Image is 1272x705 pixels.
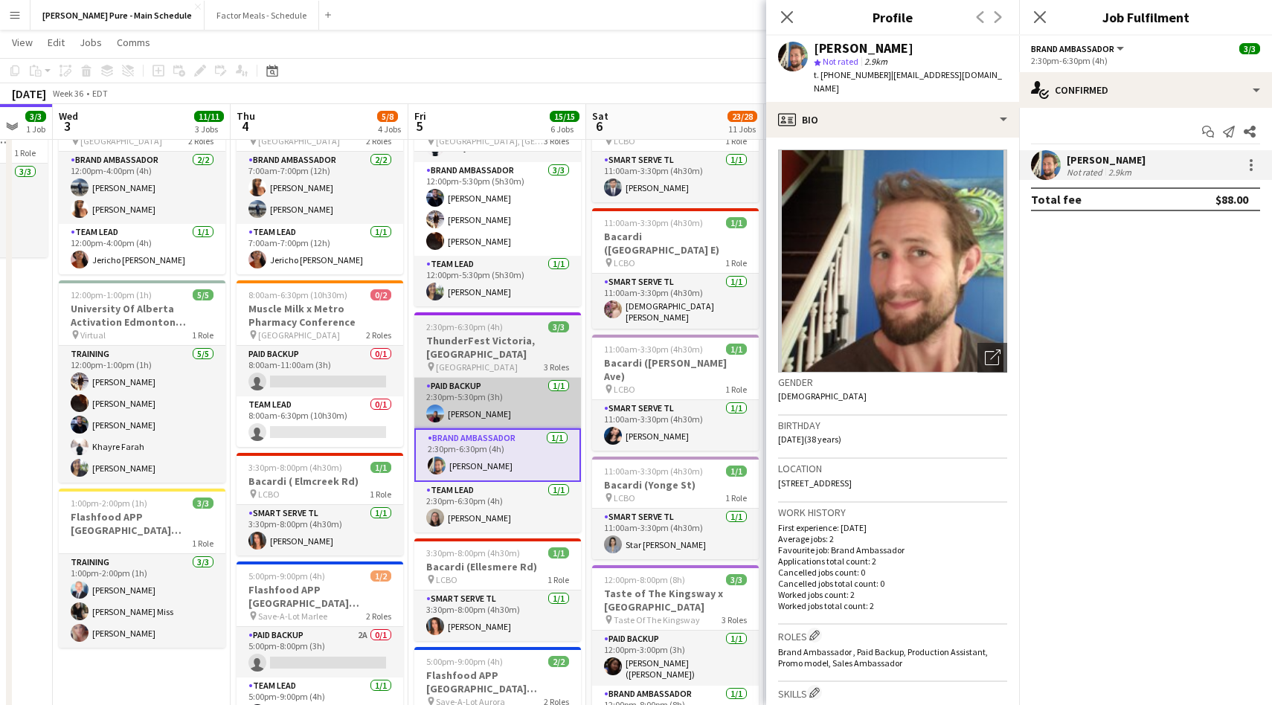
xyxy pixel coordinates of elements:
span: 3/3 [726,574,747,585]
span: 1/1 [726,344,747,355]
h3: Bacardi ([PERSON_NAME] Ave) [592,356,759,383]
span: 3/3 [548,321,569,332]
app-job-card: 2:30pm-6:30pm (4h)3/3ThunderFest Victoria, [GEOGRAPHIC_DATA] [GEOGRAPHIC_DATA]3 RolesPaid Backup1... [414,312,581,532]
span: 12:00pm-8:00pm (8h) [604,574,685,585]
div: 12:00pm-4:00pm (4h)3/3Trio Project - AWS Toronto Summit [GEOGRAPHIC_DATA]2 RolesBrand Ambassador2... [59,86,225,274]
app-job-card: 12:00pm-1:00pm (1h)5/5University Of Alberta Activation Edmonton Training Virtual1 RoleTraining5/5... [59,280,225,483]
span: 8:00am-6:30pm (10h30m) [248,289,347,300]
div: Bio [766,102,1019,138]
span: LCBO [614,135,635,147]
span: 3 Roles [722,614,747,625]
span: Virtual [80,329,106,341]
app-job-card: 11:00am-3:30pm (4h30m)1/1Bacardi ([PERSON_NAME] Ave) LCBO1 RoleSmart Serve TL1/111:00am-3:30pm (4... [592,335,759,451]
span: 2.9km [861,56,890,67]
h3: Muscle Milk x Metro Pharmacy Conference [237,302,403,329]
span: 1/1 [548,547,569,558]
div: 2:30pm-6:30pm (4h) [1031,55,1260,66]
h3: Bacardi ([GEOGRAPHIC_DATA] E) [592,230,759,257]
h3: Bacardi (Yonge St) [592,478,759,492]
span: Not rated [823,56,858,67]
app-card-role: Team Lead1/112:00pm-4:00pm (4h)Jericho [PERSON_NAME] [59,224,225,274]
app-job-card: 12:00pm-5:30pm (5h30m)5/5[GEOGRAPHIC_DATA] Activation [GEOGRAPHIC_DATA] [GEOGRAPHIC_DATA], [GEOGR... [414,86,581,306]
h3: Profile [766,7,1019,27]
span: [GEOGRAPHIC_DATA] [436,361,518,373]
a: Comms [111,33,156,52]
app-job-card: 7:00am-7:00pm (12h)3/3Trio Project - AWS Toronto Summit [GEOGRAPHIC_DATA]2 RolesBrand Ambassador2... [237,86,403,274]
app-card-role: Brand Ambassador2/27:00am-7:00pm (12h)[PERSON_NAME][PERSON_NAME] [237,152,403,224]
span: LCBO [436,574,457,585]
span: [GEOGRAPHIC_DATA] [258,329,340,341]
span: 2 Roles [366,135,391,147]
div: 4 Jobs [378,123,401,135]
h3: Location [778,462,1007,475]
h3: Roles [778,628,1007,643]
span: 23/28 [727,111,757,122]
app-card-role: Paid Backup1/112:00pm-3:00pm (3h)[PERSON_NAME] ([PERSON_NAME]) [PERSON_NAME] [592,631,759,686]
app-job-card: 11:00am-3:30pm (4h30m)1/1Bacardi ([PERSON_NAME] Line) LCBO1 RoleSmart Serve TL1/111:00am-3:30pm (... [592,86,759,202]
span: Sat [592,109,608,123]
app-card-role: Smart Serve TL1/111:00am-3:30pm (4h30m)[PERSON_NAME] [592,400,759,451]
app-card-role: Smart Serve TL1/111:00am-3:30pm (4h30m)Star [PERSON_NAME] [592,509,759,559]
p: First experience: [DATE] [778,522,1007,533]
span: 1 Role [192,329,213,341]
div: [PERSON_NAME] [1067,153,1146,167]
span: 5 [412,117,426,135]
div: 3:30pm-8:00pm (4h30m)1/1Bacardi (Ellesmere Rd) LCBO1 RoleSmart Serve TL1/13:30pm-8:00pm (4h30m)[P... [414,538,581,641]
span: 1:00pm-2:00pm (1h) [71,498,147,509]
app-card-role: Training3/31:00pm-2:00pm (1h)[PERSON_NAME][PERSON_NAME] Miss[PERSON_NAME] [59,554,225,648]
app-card-role: Brand Ambassador2/212:00pm-4:00pm (4h)[PERSON_NAME][PERSON_NAME] [59,152,225,224]
h3: Skills [778,685,1007,701]
span: 2 Roles [188,135,213,147]
span: Week 36 [49,88,86,99]
app-card-role: Training5/512:00pm-1:00pm (1h)[PERSON_NAME][PERSON_NAME][PERSON_NAME]Khayre Farah[PERSON_NAME] [59,346,225,483]
span: 1/1 [726,466,747,477]
div: EDT [92,88,108,99]
a: Jobs [74,33,108,52]
p: Cancelled jobs count: 0 [778,567,1007,578]
span: 2 Roles [366,329,391,341]
app-card-role: Team Lead0/18:00am-6:30pm (10h30m) [237,396,403,447]
span: Brand Ambassador , Paid Backup, Production Assistant, Promo model, Sales Ambassador [778,646,988,669]
app-card-role: Team Lead1/112:00pm-5:30pm (5h30m)[PERSON_NAME] [414,256,581,306]
app-card-role: Paid Backup1/12:30pm-5:30pm (3h)[PERSON_NAME] [414,378,581,428]
h3: Flashfood APP [GEOGRAPHIC_DATA] [GEOGRAPHIC_DATA], [GEOGRAPHIC_DATA] [237,583,403,610]
app-job-card: 1:00pm-2:00pm (1h)3/3Flashfood APP [GEOGRAPHIC_DATA] Modesto Training1 RoleTraining3/31:00pm-2:00... [59,489,225,648]
span: 3/3 [1239,43,1260,54]
h3: ThunderFest Victoria, [GEOGRAPHIC_DATA] [414,334,581,361]
app-card-role: Brand Ambassador1/12:30pm-6:30pm (4h)[PERSON_NAME] [414,428,581,482]
span: 15/15 [550,111,579,122]
div: Open photos pop-in [977,343,1007,373]
app-card-role: Brand Ambassador3/312:00pm-5:30pm (5h30m)[PERSON_NAME][PERSON_NAME][PERSON_NAME] [414,162,581,256]
app-job-card: 11:00am-3:30pm (4h30m)1/1Bacardi (Yonge St) LCBO1 RoleSmart Serve TL1/111:00am-3:30pm (4h30m)Star... [592,457,759,559]
div: 3:30pm-8:00pm (4h30m)1/1Bacardi ( Elmcreek Rd) LCBO1 RoleSmart Serve TL1/13:30pm-8:00pm (4h30m)[P... [237,453,403,556]
span: 1/1 [726,217,747,228]
h3: Taste of The Kingsway x [GEOGRAPHIC_DATA] [592,587,759,614]
span: 11:00am-3:30pm (4h30m) [604,344,703,355]
span: 12:00pm-1:00pm (1h) [71,289,152,300]
app-job-card: 8:00am-6:30pm (10h30m)0/2Muscle Milk x Metro Pharmacy Conference [GEOGRAPHIC_DATA]2 RolesPaid Bac... [237,280,403,447]
span: [GEOGRAPHIC_DATA] [80,135,162,147]
span: | [EMAIL_ADDRESS][DOMAIN_NAME] [814,69,1002,94]
span: 2/2 [548,656,569,667]
h3: Flashfood APP [GEOGRAPHIC_DATA] [GEOGRAPHIC_DATA], [GEOGRAPHIC_DATA] [414,669,581,695]
span: 1 Role [725,257,747,268]
h3: Job Fulfilment [1019,7,1272,27]
a: Edit [42,33,71,52]
span: 0/2 [370,289,391,300]
h3: Work history [778,506,1007,519]
span: 1 Role [370,489,391,500]
span: [DEMOGRAPHIC_DATA] [778,390,867,402]
span: 5/5 [193,289,213,300]
app-card-role: Smart Serve TL1/13:30pm-8:00pm (4h30m)[PERSON_NAME] [414,590,581,641]
button: Brand Ambassador [1031,43,1126,54]
div: 11 Jobs [728,123,757,135]
span: View [12,36,33,49]
p: Applications total count: 2 [778,556,1007,567]
h3: Gender [778,376,1007,389]
h3: Birthday [778,419,1007,432]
